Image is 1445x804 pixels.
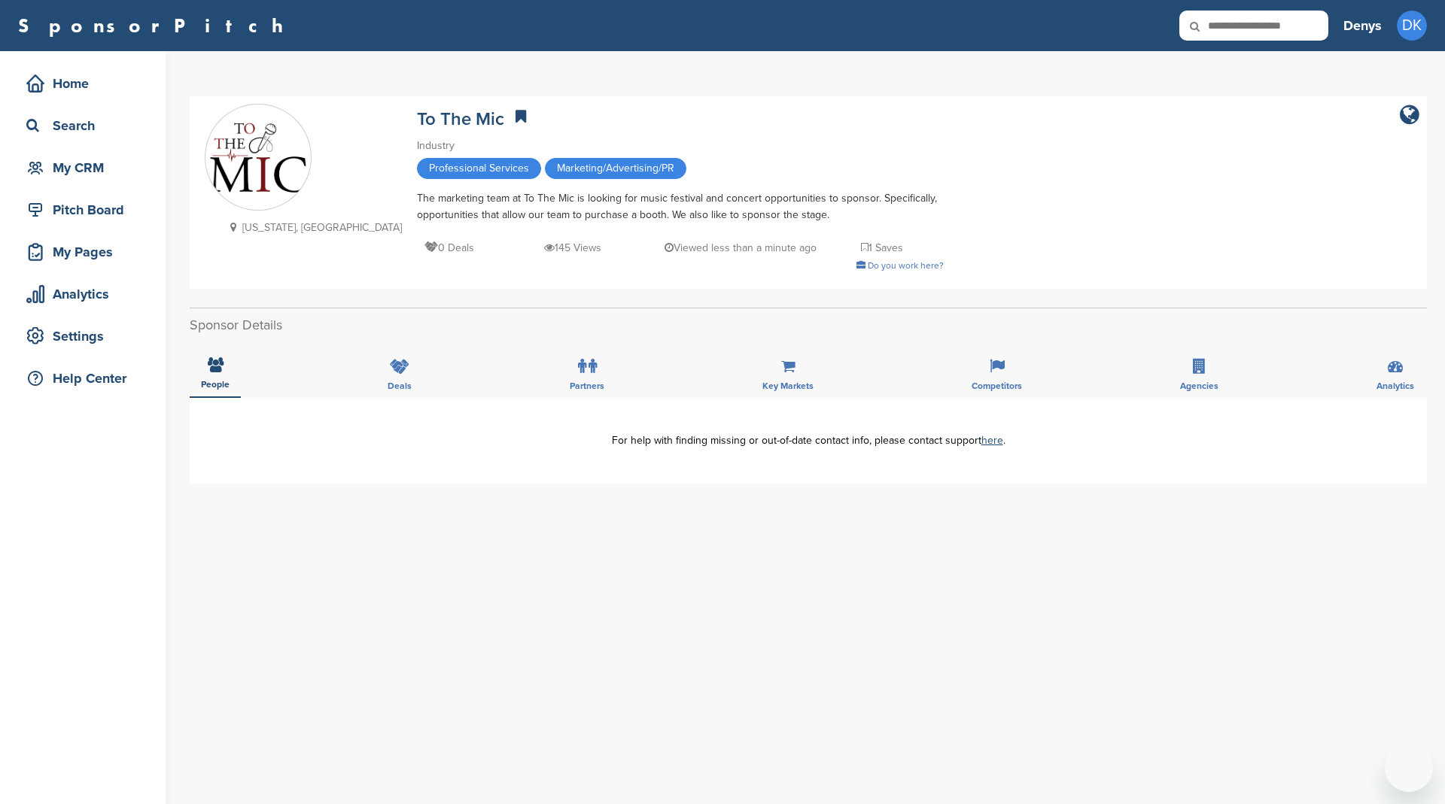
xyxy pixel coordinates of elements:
[570,381,604,390] span: Partners
[1397,11,1427,41] span: DK
[545,158,686,179] span: Marketing/Advertising/PR
[15,319,151,353] a: Settings
[544,238,601,257] p: 145 Views
[23,196,151,223] div: Pitch Board
[205,117,311,198] img: Sponsorpitch & To The Mic
[417,158,541,179] span: Professional Services
[23,70,151,97] div: Home
[23,365,151,392] div: Help Center
[1343,9,1382,42] a: Denys
[972,381,1022,390] span: Competitors
[1343,15,1382,36] h3: Denys
[15,66,151,101] a: Home
[417,108,504,130] a: To The Mic
[417,190,944,223] div: The marketing team at To The Mic is looking for music festival and concert opportunities to spons...
[15,235,151,269] a: My Pages
[23,112,151,139] div: Search
[201,380,230,389] span: People
[23,238,151,265] div: My Pages
[15,277,151,311] a: Analytics
[15,361,151,396] a: Help Center
[190,315,1427,335] h2: Sponsor Details
[424,238,474,257] p: 0 Deals
[1400,104,1419,126] a: company link
[856,260,944,271] a: Do you work here?
[665,238,817,257] p: Viewed less than a minute ago
[1385,744,1433,792] iframe: Button to launch messaging window
[212,435,1404,446] div: For help with finding missing or out-of-date contact info, please contact support .
[1377,381,1414,390] span: Analytics
[15,193,151,227] a: Pitch Board
[868,260,944,271] span: Do you work here?
[388,381,412,390] span: Deals
[23,323,151,350] div: Settings
[15,150,151,185] a: My CRM
[224,218,402,237] p: [US_STATE], [GEOGRAPHIC_DATA]
[18,16,293,35] a: SponsorPitch
[417,138,944,154] div: Industry
[861,238,903,257] p: 1 Saves
[762,381,814,390] span: Key Markets
[1180,381,1218,390] span: Agencies
[15,108,151,143] a: Search
[981,434,1003,447] a: here
[23,281,151,308] div: Analytics
[23,154,151,181] div: My CRM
